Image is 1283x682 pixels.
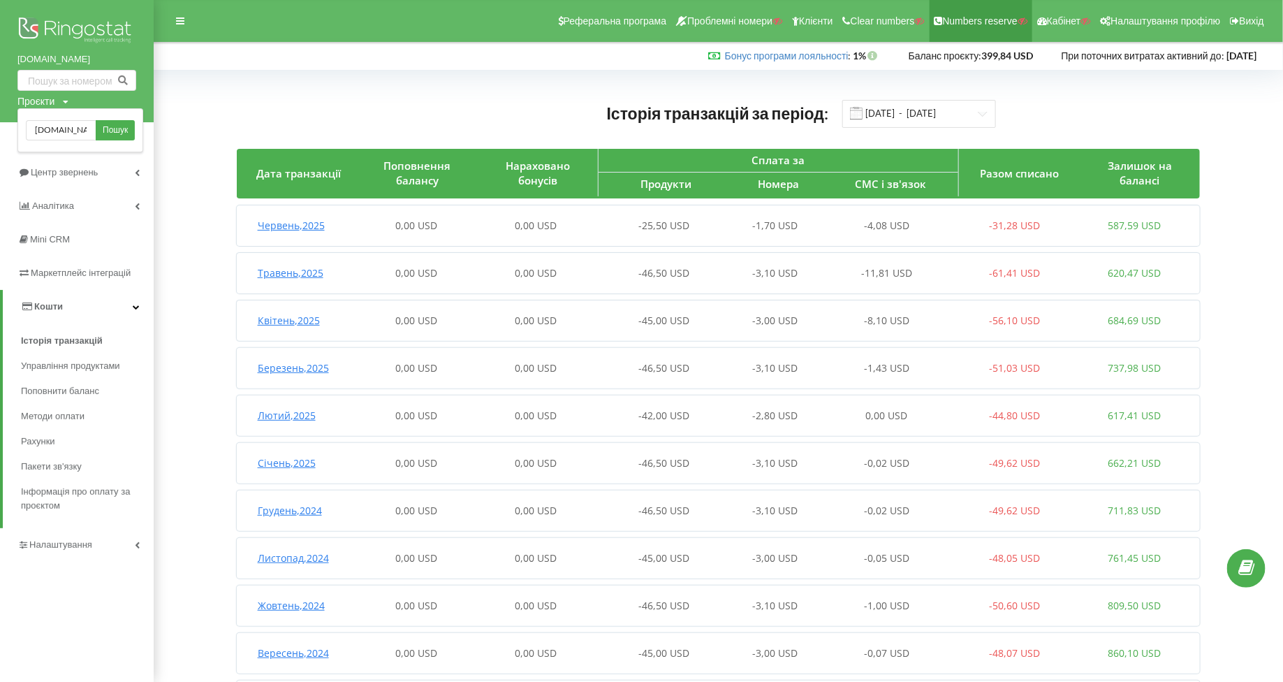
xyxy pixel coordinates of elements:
span: -3,10 USD [753,504,798,517]
span: 860,10 USD [1108,646,1161,660]
span: -11,81 USD [861,266,912,280]
span: Поповнити баланс [21,384,99,398]
span: 0,00 USD [395,219,437,232]
span: -46,50 USD [638,599,689,612]
span: Травень , 2025 [258,266,323,280]
span: 0,00 USD [395,314,437,327]
span: 809,50 USD [1108,599,1161,612]
span: Центр звернень [31,167,98,177]
div: Проєкти [17,94,54,108]
span: 0,00 USD [515,266,557,280]
span: 0,00 USD [395,504,437,517]
span: -0,07 USD [864,646,909,660]
span: -25,50 USD [638,219,689,232]
span: : [725,50,851,61]
span: 662,21 USD [1108,456,1161,470]
span: Numbers reserve [943,15,1018,27]
span: 0,00 USD [395,599,437,612]
span: -48,05 USD [989,551,1040,565]
span: 0,00 USD [395,456,437,470]
strong: [DATE] [1226,50,1256,61]
span: Інформація про оплату за проєктом [21,485,147,513]
span: -49,62 USD [989,456,1040,470]
a: Інформація про оплату за проєктом [21,479,154,518]
span: Кошти [34,301,63,312]
span: -3,00 USD [753,314,798,327]
a: Методи оплати [21,404,154,429]
span: Номера [758,177,799,191]
a: Управління продуктами [21,354,154,379]
span: -2,80 USD [753,409,798,422]
a: Бонус програми лояльності [725,50,849,61]
span: Грудень , 2024 [258,504,322,517]
span: Поповнення балансу [383,159,450,187]
span: -3,00 USD [753,551,798,565]
span: Вересень , 2024 [258,646,329,660]
span: 0,00 USD [515,456,557,470]
span: Разом списано [980,166,1059,180]
span: -45,00 USD [638,646,689,660]
span: Продукти [640,177,691,191]
strong: 399,84 USD [982,50,1034,61]
a: Пакети зв'язку [21,454,154,479]
span: Березень , 2025 [258,361,329,375]
span: -0,02 USD [864,456,909,470]
span: -46,50 USD [638,504,689,517]
span: Методи оплати [21,409,85,423]
span: -4,08 USD [864,219,909,232]
span: Історія транзакцій [21,334,103,348]
span: 0,00 USD [515,504,557,517]
span: 0,00 USD [515,314,557,327]
span: Налаштування [29,539,92,550]
span: -46,50 USD [638,361,689,375]
span: 0,00 USD [395,409,437,422]
span: Залишок на балансі [1108,159,1172,187]
span: Листопад , 2024 [258,551,329,565]
input: Пошук [26,120,96,140]
strong: 1% [853,50,881,61]
span: -45,00 USD [638,551,689,565]
span: 0,00 USD [515,219,557,232]
span: Дата транзакції [256,166,341,180]
span: -1,00 USD [864,599,909,612]
a: Рахунки [21,429,154,454]
span: 0,00 USD [515,551,557,565]
span: 0,00 USD [395,646,437,660]
span: -3,00 USD [753,646,798,660]
span: -3,10 USD [753,456,798,470]
span: При поточних витратах активний до: [1062,50,1224,61]
span: 0,00 USD [395,266,437,280]
span: -56,10 USD [989,314,1040,327]
span: Жовтень , 2024 [258,599,325,612]
a: Поповнити баланс [21,379,154,404]
span: Clear numbers [851,15,915,27]
span: 0,00 USD [515,409,557,422]
span: Рахунки [21,435,55,449]
span: Аналiтика [32,201,74,211]
span: -48,07 USD [989,646,1040,660]
span: 0,00 USD [395,361,437,375]
span: 684,69 USD [1108,314,1161,327]
span: -3,10 USD [753,599,798,612]
span: Сплата за [752,153,805,167]
span: Пакети зв'язку [21,460,82,474]
span: -1,70 USD [753,219,798,232]
span: 737,98 USD [1108,361,1161,375]
span: Клієнти [799,15,833,27]
span: Реферальна програма [564,15,667,27]
span: 0,00 USD [515,361,557,375]
span: Історія транзакцій за період: [607,103,829,123]
span: 0,00 USD [866,409,908,422]
span: -0,05 USD [864,551,909,565]
span: Пошук [103,124,128,137]
span: 711,83 USD [1108,504,1161,517]
span: 0,00 USD [515,599,557,612]
a: Пошук [96,120,135,140]
span: -46,50 USD [638,266,689,280]
span: -3,10 USD [753,266,798,280]
span: Проблемні номери [687,15,772,27]
span: Червень , 2025 [258,219,325,232]
span: Вихід [1240,15,1264,27]
span: -42,00 USD [638,409,689,422]
span: -1,43 USD [864,361,909,375]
